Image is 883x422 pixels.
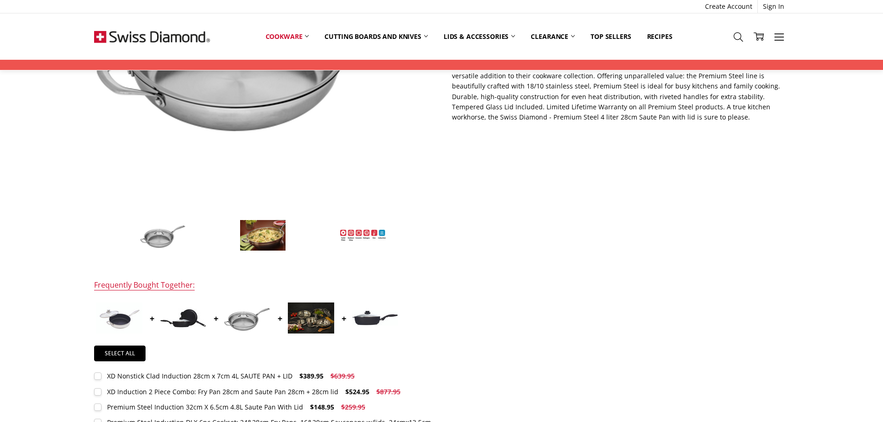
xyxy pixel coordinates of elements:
[94,280,195,291] div: Frequently Bought Together:
[107,387,338,396] div: XD Induction 2 Piece Combo: Fry Pan 28cm and Saute Pan 28cm + 28cm lid
[258,26,317,47] a: Cookware
[94,346,146,361] a: Select all
[288,302,334,334] img: Premium Steel DLX 6 pc cookware set
[140,220,186,251] img: Premium Steel Induction 28cm X 5cm 4L Saute Pan With Lid
[523,26,583,47] a: Clearance
[317,26,436,47] a: Cutting boards and knives
[94,13,210,60] img: Free Shipping On Every Order
[160,309,206,328] img: XD Induction 2 Piece Combo: Fry Pan 28cm and Saute Pan 28cm + 28cm lid
[376,387,400,396] span: $877.95
[639,26,680,47] a: Recipes
[340,229,386,241] img: Premium Steel Induction 28cm X 5cm 4L Saute Pan With Lid
[96,302,142,334] img: XD Nonstick Clad Induction 28cm x 7cm 4L SAUTE PAN + LID
[341,403,365,411] span: $259.95
[330,372,355,380] span: $639.95
[583,26,639,47] a: Top Sellers
[310,403,334,411] span: $148.95
[452,60,789,122] p: The Premium Steel 4 liter 28cm Saute Pan by Swiss Diamond is ideal for cooking enthusiasts in sea...
[240,220,286,251] img: Premium Steel Induction 28cm X 5cm 4L Saute Pan With Lid
[352,310,398,326] img: XD Induction Nonstick Deep Saute Pan with Lid - 28CM X 7.5CM 4.2L
[299,372,324,380] span: $389.95
[436,26,523,47] a: Lids & Accessories
[107,403,303,411] div: Premium Steel Induction 32cm X 6.5cm 4.8L Saute Pan With Lid
[224,302,270,334] img: Premium Steel Induction 32cm X 6.5cm 4.8L Saute Pan With Lid
[107,372,292,380] div: XD Nonstick Clad Induction 28cm x 7cm 4L SAUTE PAN + LID
[345,387,369,396] span: $524.95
